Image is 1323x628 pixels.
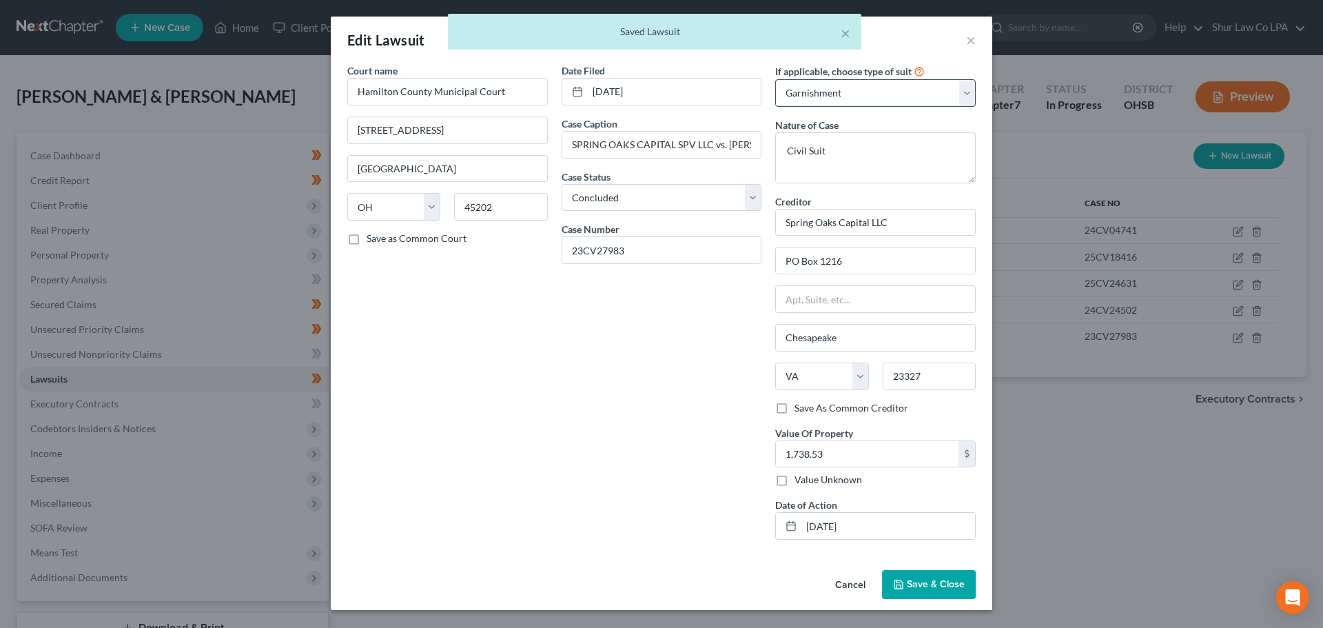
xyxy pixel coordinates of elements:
label: Case Caption [562,117,617,131]
label: Date Filed [562,63,605,78]
input: Enter address... [348,117,547,143]
input: MM/DD/YYYY [588,79,761,105]
input: Enter zip... [454,193,547,221]
button: Save & Close [882,570,976,599]
div: Open Intercom Messenger [1276,581,1309,614]
input: 0.00 [776,441,958,467]
button: × [841,25,850,41]
input: Enter zip... [883,363,976,390]
input: # [562,237,761,263]
input: Search court by name... [347,78,548,105]
label: Save As Common Creditor [794,401,908,415]
input: Enter city... [348,156,547,182]
label: Value Of Property [775,426,853,440]
input: Enter city... [776,325,975,351]
span: Save & Close [907,578,965,590]
label: Nature of Case [775,118,839,132]
label: Date of Action [775,498,837,512]
input: -- [562,132,761,158]
span: Case Status [562,171,611,183]
span: Creditor [775,196,812,207]
input: MM/DD/YYYY [801,513,975,539]
label: Value Unknown [794,473,862,487]
div: $ [958,441,975,467]
input: Search creditor by name... [775,209,976,236]
label: Save as Common Court [367,232,466,245]
label: If applicable, choose type of suit [775,64,912,79]
button: Cancel [824,571,876,599]
input: Enter address... [776,247,975,274]
label: Case Number [562,222,619,236]
div: Saved Lawsuit [459,25,850,39]
input: Apt, Suite, etc... [776,286,975,312]
span: Court name [347,65,398,77]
